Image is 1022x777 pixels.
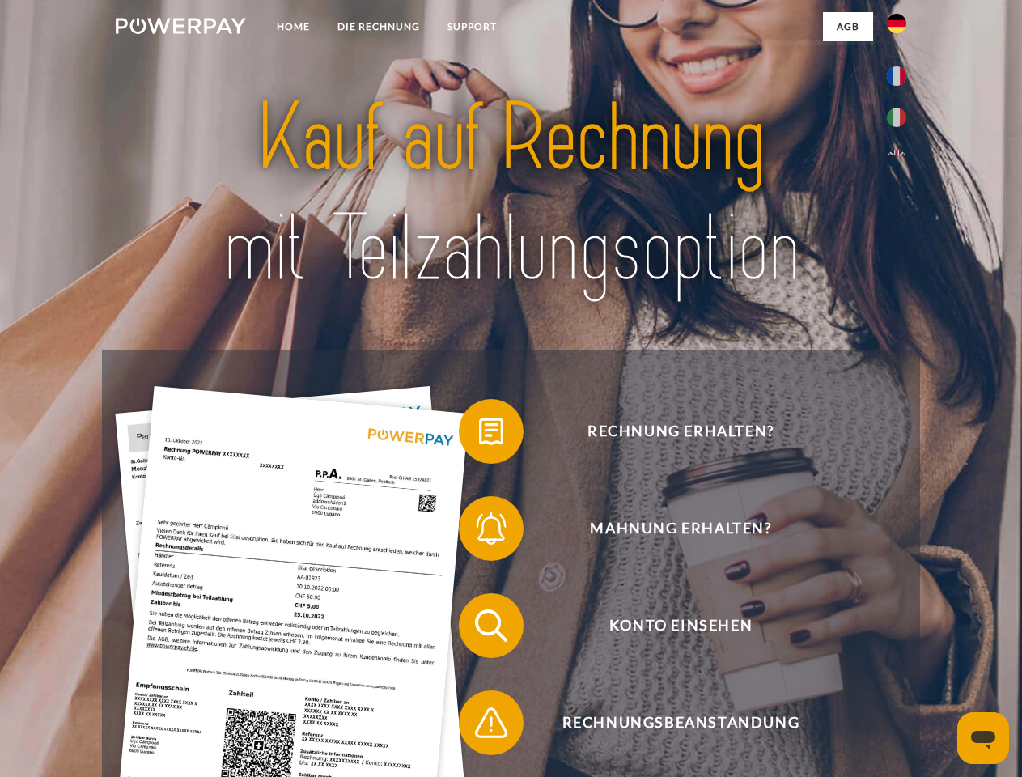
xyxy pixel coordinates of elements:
[434,12,511,41] a: SUPPORT
[887,66,906,86] img: fr
[471,508,511,549] img: qb_bell.svg
[957,712,1009,764] iframe: Schaltfläche zum Öffnen des Messaging-Fensters
[482,496,879,561] span: Mahnung erhalten?
[263,12,324,41] a: Home
[887,14,906,33] img: de
[823,12,873,41] a: agb
[887,150,906,169] img: en
[116,18,246,34] img: logo-powerpay-white.svg
[471,703,511,743] img: qb_warning.svg
[482,690,879,755] span: Rechnungsbeanstandung
[482,399,879,464] span: Rechnung erhalten?
[471,411,511,452] img: qb_bill.svg
[482,593,879,658] span: Konto einsehen
[324,12,434,41] a: DIE RECHNUNG
[655,40,873,70] a: AGB (Kauf auf Rechnung)
[459,496,880,561] button: Mahnung erhalten?
[155,78,867,310] img: title-powerpay_de.svg
[459,399,880,464] button: Rechnung erhalten?
[459,593,880,658] button: Konto einsehen
[471,605,511,646] img: qb_search.svg
[887,108,906,127] img: it
[459,690,880,755] button: Rechnungsbeanstandung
